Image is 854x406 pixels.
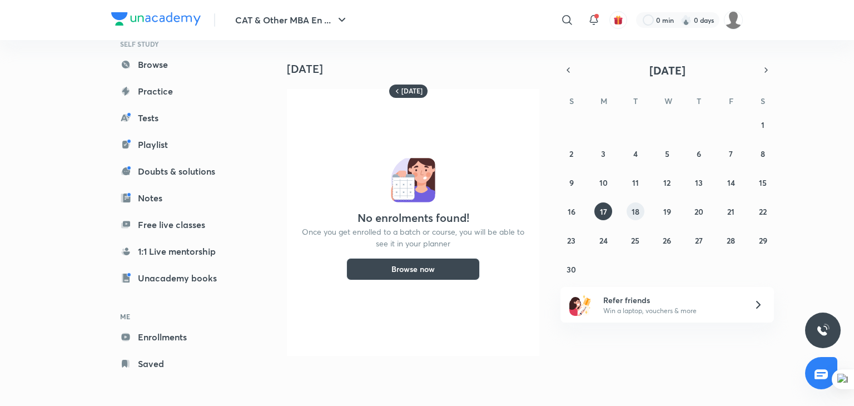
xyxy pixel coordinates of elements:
button: November 24, 2025 [594,231,612,249]
button: November 11, 2025 [627,174,644,191]
a: Playlist [111,133,240,156]
abbr: November 28, 2025 [727,235,735,246]
button: November 9, 2025 [563,174,580,191]
abbr: November 14, 2025 [727,177,735,188]
img: Company Logo [111,12,201,26]
button: avatar [609,11,627,29]
abbr: November 18, 2025 [632,206,639,217]
a: Unacademy books [111,267,240,289]
a: Free live classes [111,214,240,236]
abbr: November 3, 2025 [601,148,605,159]
button: November 19, 2025 [658,202,676,220]
p: Once you get enrolled to a batch or course, you will be able to see it in your planner [300,226,526,249]
img: streak [681,14,692,26]
abbr: November 19, 2025 [663,206,671,217]
abbr: Wednesday [664,96,672,106]
button: November 18, 2025 [627,202,644,220]
abbr: November 25, 2025 [631,235,639,246]
button: Browse now [346,258,480,280]
abbr: November 1, 2025 [761,120,764,130]
abbr: November 17, 2025 [600,206,607,217]
abbr: November 2, 2025 [569,148,573,159]
img: avatar [613,15,623,25]
a: Enrollments [111,326,240,348]
a: Tests [111,107,240,129]
button: November 20, 2025 [690,202,708,220]
abbr: Friday [729,96,733,106]
button: November 8, 2025 [754,145,772,162]
abbr: November 6, 2025 [697,148,701,159]
button: November 15, 2025 [754,174,772,191]
h6: [DATE] [401,87,423,96]
abbr: November 23, 2025 [567,235,575,246]
abbr: November 12, 2025 [663,177,671,188]
button: November 5, 2025 [658,145,676,162]
button: November 23, 2025 [563,231,580,249]
button: November 30, 2025 [563,260,580,278]
abbr: Monday [600,96,607,106]
abbr: Saturday [761,96,765,106]
abbr: November 11, 2025 [632,177,639,188]
button: November 25, 2025 [627,231,644,249]
img: keshav namdev [724,11,743,29]
button: November 6, 2025 [690,145,708,162]
button: November 26, 2025 [658,231,676,249]
button: November 13, 2025 [690,174,708,191]
button: November 29, 2025 [754,231,772,249]
h6: Refer friends [603,294,740,306]
abbr: November 5, 2025 [665,148,669,159]
h4: No enrolments found! [358,211,469,225]
abbr: November 13, 2025 [695,177,703,188]
h6: SELF STUDY [111,34,240,53]
h4: [DATE] [287,62,548,76]
a: Saved [111,353,240,375]
abbr: November 7, 2025 [729,148,733,159]
button: November 2, 2025 [563,145,580,162]
abbr: November 24, 2025 [599,235,608,246]
abbr: November 22, 2025 [759,206,767,217]
a: Practice [111,80,240,102]
button: November 17, 2025 [594,202,612,220]
img: ttu [816,324,830,337]
abbr: November 30, 2025 [567,264,576,275]
button: November 14, 2025 [722,174,740,191]
abbr: November 29, 2025 [759,235,767,246]
abbr: November 16, 2025 [568,206,575,217]
button: November 10, 2025 [594,174,612,191]
button: November 21, 2025 [722,202,740,220]
abbr: November 4, 2025 [633,148,638,159]
abbr: November 9, 2025 [569,177,574,188]
button: November 1, 2025 [754,116,772,133]
button: CAT & Other MBA En ... [229,9,355,31]
abbr: November 27, 2025 [695,235,703,246]
abbr: Tuesday [633,96,638,106]
abbr: November 15, 2025 [759,177,767,188]
a: Notes [111,187,240,209]
abbr: November 26, 2025 [663,235,671,246]
button: November 28, 2025 [722,231,740,249]
abbr: November 20, 2025 [694,206,703,217]
a: Doubts & solutions [111,160,240,182]
button: November 27, 2025 [690,231,708,249]
span: [DATE] [649,63,686,78]
h6: ME [111,307,240,326]
button: November 7, 2025 [722,145,740,162]
abbr: Thursday [697,96,701,106]
button: November 3, 2025 [594,145,612,162]
abbr: November 21, 2025 [727,206,734,217]
img: No events [391,158,435,202]
abbr: Sunday [569,96,574,106]
button: November 4, 2025 [627,145,644,162]
button: [DATE] [576,62,758,78]
button: November 22, 2025 [754,202,772,220]
a: 1:1 Live mentorship [111,240,240,263]
img: referral [569,294,592,316]
a: Company Logo [111,12,201,28]
button: November 12, 2025 [658,174,676,191]
button: November 16, 2025 [563,202,580,220]
abbr: November 8, 2025 [761,148,765,159]
p: Win a laptop, vouchers & more [603,306,740,316]
a: Browse [111,53,240,76]
abbr: November 10, 2025 [599,177,608,188]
